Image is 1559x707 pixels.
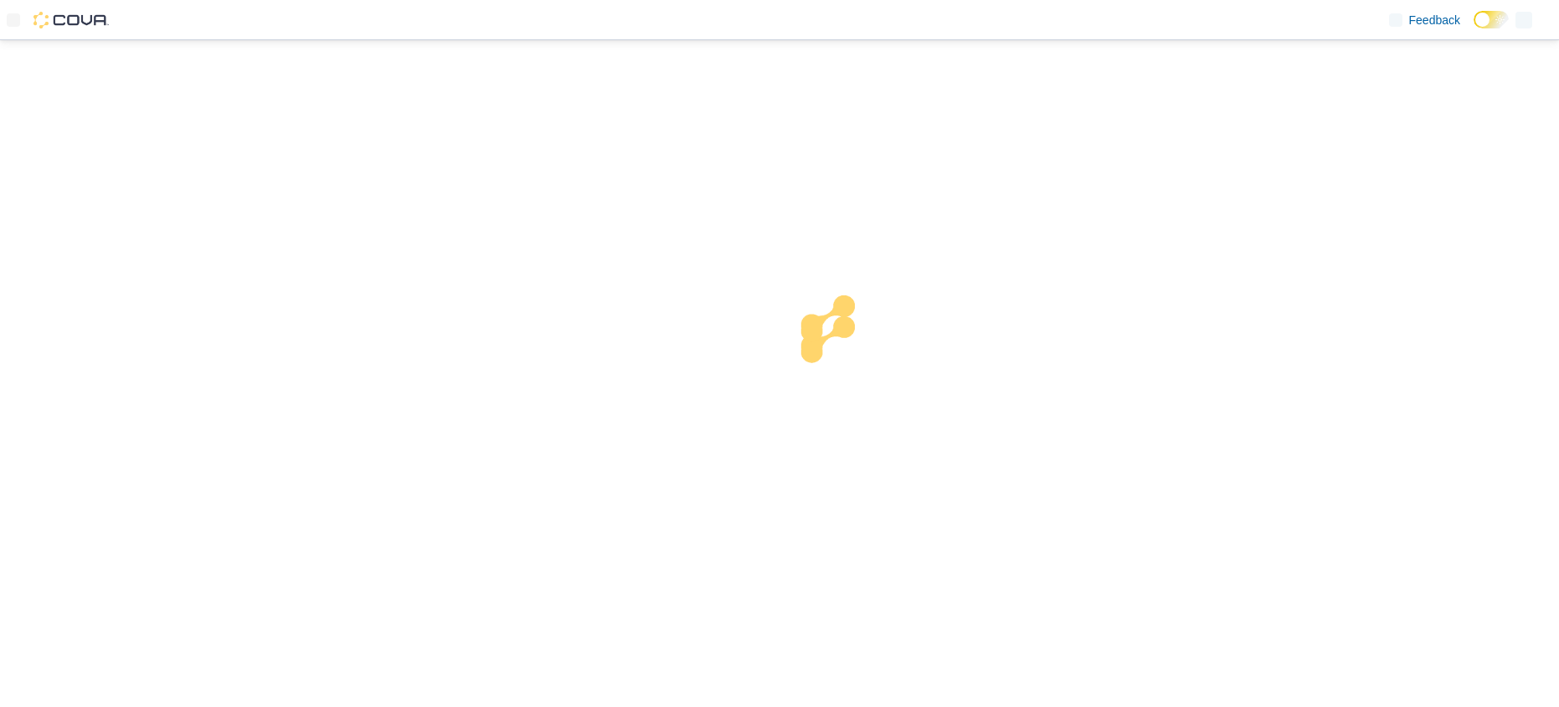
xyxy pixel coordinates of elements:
[1474,11,1509,28] input: Dark Mode
[1382,3,1467,37] a: Feedback
[1409,12,1460,28] span: Feedback
[33,12,109,28] img: Cova
[1474,28,1474,29] span: Dark Mode
[779,283,905,408] img: cova-loader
